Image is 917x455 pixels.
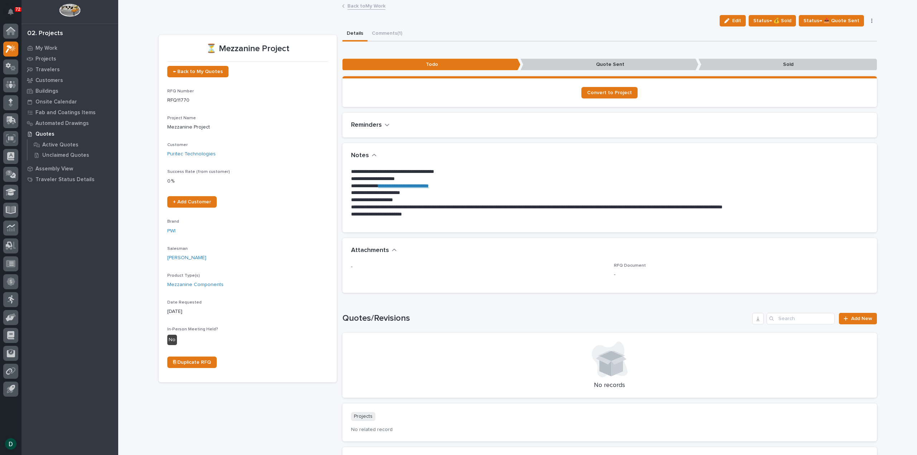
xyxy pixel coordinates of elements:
[21,43,118,53] a: My Work
[21,53,118,64] a: Projects
[167,300,202,305] span: Date Requested
[351,263,605,271] p: -
[59,4,80,17] img: Workspace Logo
[167,247,188,251] span: Salesman
[342,26,368,42] button: Details
[173,199,211,204] span: + Add Customer
[368,26,407,42] button: Comments (1)
[698,59,877,71] p: Sold
[720,15,746,26] button: Edit
[21,86,118,96] a: Buildings
[21,174,118,185] a: Traveler Status Details
[167,274,200,278] span: Product Type(s)
[173,360,211,365] span: ⎘ Duplicate RFQ
[3,4,18,19] button: Notifications
[42,142,78,148] p: Active Quotes
[803,16,859,25] span: Status→ 📤 Quote Sent
[167,281,224,289] a: Mezzanine Components
[167,66,229,77] a: ← Back to My Quotes
[167,124,328,131] p: Mezzanine Project
[167,357,217,368] a: ⎘ Duplicate RFQ
[35,166,73,172] p: Assembly View
[732,18,741,24] span: Edit
[3,436,18,451] button: users-avatar
[35,67,60,73] p: Travelers
[351,152,369,160] h2: Notes
[28,140,118,150] a: Active Quotes
[614,263,646,268] span: RFQ Document
[21,163,118,174] a: Assembly View
[351,427,868,433] p: No related record
[167,97,328,104] p: RFQ11770
[167,150,216,158] a: Puritec Technologies
[342,313,750,324] h1: Quotes/Revisions
[167,178,328,185] p: 0 %
[753,16,791,25] span: Status→ 💰 Sold
[35,99,77,105] p: Onsite Calendar
[351,152,377,160] button: Notes
[351,121,390,129] button: Reminders
[21,75,118,86] a: Customers
[35,88,58,95] p: Buildings
[9,9,18,20] div: Notifications72
[839,313,877,324] a: Add New
[167,143,188,147] span: Customer
[614,271,868,279] p: -
[35,45,57,52] p: My Work
[21,64,118,75] a: Travelers
[167,327,218,331] span: In-Person Meeting Held?
[351,382,868,389] p: No records
[167,308,328,315] p: [DATE]
[35,176,95,183] p: Traveler Status Details
[581,87,638,98] a: Convert to Project
[851,316,872,321] span: Add New
[35,131,54,137] p: Quotes
[35,56,56,62] p: Projects
[351,412,375,421] p: Projects
[21,96,118,107] a: Onsite Calendar
[347,1,385,10] a: Back toMy Work
[16,7,20,12] p: 72
[42,152,89,159] p: Unclaimed Quotes
[351,247,397,255] button: Attachments
[167,116,196,120] span: Project Name
[520,59,698,71] p: Quote Sent
[35,120,89,127] p: Automated Drawings
[21,118,118,129] a: Automated Drawings
[167,170,230,174] span: Success Rate (from customer)
[21,107,118,118] a: Fab and Coatings Items
[167,196,217,208] a: + Add Customer
[167,44,328,54] p: ⏳ Mezzanine Project
[173,69,223,74] span: ← Back to My Quotes
[35,110,96,116] p: Fab and Coatings Items
[167,219,179,224] span: Brand
[167,254,206,262] a: [PERSON_NAME]
[749,15,796,26] button: Status→ 💰 Sold
[167,89,194,93] span: RFQ Number
[767,313,835,324] input: Search
[167,335,177,345] div: No
[167,227,176,235] a: PWI
[351,121,382,129] h2: Reminders
[342,59,520,71] p: Todo
[799,15,864,26] button: Status→ 📤 Quote Sent
[587,90,632,95] span: Convert to Project
[21,129,118,139] a: Quotes
[351,247,389,255] h2: Attachments
[27,30,63,38] div: 02. Projects
[28,150,118,160] a: Unclaimed Quotes
[35,77,63,84] p: Customers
